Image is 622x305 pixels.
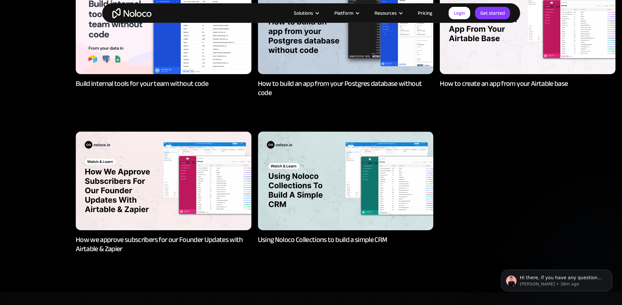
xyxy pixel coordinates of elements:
div: How to build an app from your Postgres database without code [258,79,434,97]
div: How we approve subscribers for our Founder Updates with Airtable & Zapier [76,235,251,253]
a: Login [449,7,470,19]
a: Pricing [410,9,440,17]
a: home [112,8,152,18]
div: Build internal tools for your team without code [76,79,208,88]
div: Using Noloco Collections to build a simple CRM [258,235,388,244]
a: Get started [475,7,510,19]
div: Resources [375,9,397,17]
div: Platform [326,9,366,17]
div: Resources [366,9,410,17]
div: How to create an app from your Airtable base [440,79,568,88]
div: Solutions [294,9,313,17]
div: Solutions [286,9,326,17]
a: How we approve subscribers for our Founder Updates with Airtable & Zapier [76,132,251,263]
div: Platform [334,9,353,17]
iframe: Intercom notifications message [491,256,622,302]
a: Using Noloco Collections to build a simple CRM [258,132,434,263]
